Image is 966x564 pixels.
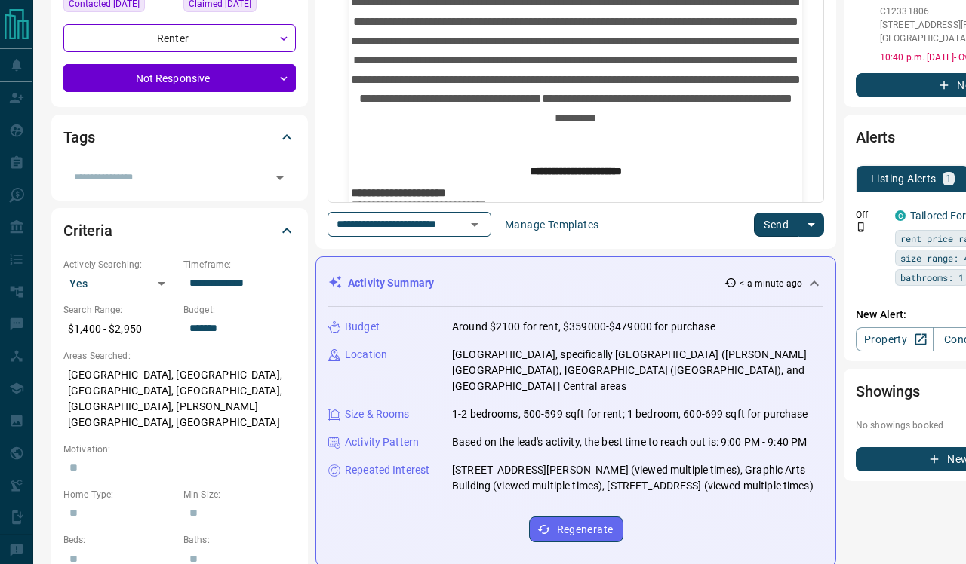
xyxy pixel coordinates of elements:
[754,213,798,237] button: Send
[856,208,886,222] p: Off
[328,269,823,297] div: Activity Summary< a minute ago
[63,213,296,249] div: Criteria
[63,303,176,317] p: Search Range:
[856,379,920,403] h2: Showings
[63,363,296,435] p: [GEOGRAPHIC_DATA], [GEOGRAPHIC_DATA], [GEOGRAPHIC_DATA], [GEOGRAPHIC_DATA], [GEOGRAPHIC_DATA], [P...
[183,258,296,271] p: Timeframe:
[754,213,824,237] div: split button
[871,173,937,184] p: Listing Alerts
[63,125,94,149] h2: Tags
[63,119,296,155] div: Tags
[183,488,296,501] p: Min Size:
[63,349,296,363] p: Areas Searched:
[63,317,176,342] p: $1,400 - $2,950
[856,125,895,149] h2: Alerts
[63,219,112,243] h2: Criteria
[464,214,485,235] button: Open
[345,347,387,363] p: Location
[529,516,623,542] button: Regenerate
[183,303,296,317] p: Budget:
[452,347,823,394] p: [GEOGRAPHIC_DATA], specifically [GEOGRAPHIC_DATA] ([PERSON_NAME][GEOGRAPHIC_DATA]), [GEOGRAPHIC_D...
[900,270,964,285] span: bathrooms: 1
[63,64,296,92] div: Not Responsive
[348,275,434,291] p: Activity Summary
[345,406,410,422] p: Size & Rooms
[895,210,906,221] div: condos.ca
[63,271,176,296] div: Yes
[740,277,802,290] p: < a minute ago
[856,327,934,351] a: Property
[63,24,296,52] div: Renter
[63,533,176,547] p: Beds:
[856,222,866,232] svg: Push Notification Only
[946,173,952,184] p: 1
[496,213,608,237] button: Manage Templates
[269,167,291,189] button: Open
[63,443,296,456] p: Motivation:
[63,258,176,271] p: Actively Searching:
[345,462,429,478] p: Repeated Interest
[452,462,823,494] p: [STREET_ADDRESS][PERSON_NAME] (viewed multiple times), Graphic Arts Building (viewed multiple tim...
[452,319,715,335] p: Around $2100 for rent, $359000-$479000 for purchase
[63,488,176,501] p: Home Type:
[183,533,296,547] p: Baths:
[452,406,808,422] p: 1-2 bedrooms, 500-599 sqft for rent; 1 bedroom, 600-699 sqft for purchase
[345,434,419,450] p: Activity Pattern
[345,319,380,335] p: Budget
[452,434,807,450] p: Based on the lead's activity, the best time to reach out is: 9:00 PM - 9:40 PM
